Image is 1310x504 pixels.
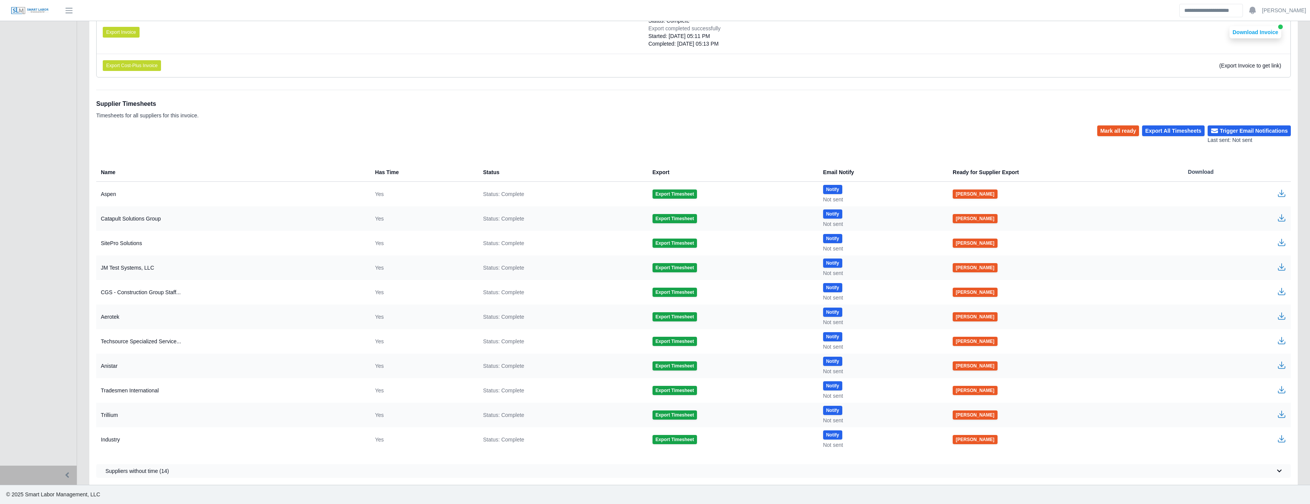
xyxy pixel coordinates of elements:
button: Export Timesheet [653,337,697,346]
p: Timesheets for all suppliers for this invoice. [96,112,199,119]
button: Notify [823,308,842,317]
input: Search [1179,4,1243,17]
button: Export Timesheet [653,239,697,248]
img: SLM Logo [11,7,49,15]
td: Yes [369,354,477,378]
button: Notify [823,185,842,194]
button: Notify [823,332,842,341]
div: Not sent [823,318,940,326]
button: Export Timesheet [653,386,697,395]
td: Yes [369,329,477,354]
td: Yes [369,255,477,280]
button: Notify [823,406,842,415]
span: Status: Complete [483,436,524,443]
span: Status: Complete [483,190,524,198]
td: Yes [369,280,477,305]
button: Export Timesheet [653,410,697,420]
div: Not sent [823,245,940,252]
span: Status: Complete [483,313,524,321]
div: Not sent [823,441,940,449]
button: Notify [823,234,842,243]
button: [PERSON_NAME] [953,288,998,297]
button: Export Timesheet [653,435,697,444]
span: Status: Complete [483,239,524,247]
span: Status: Complete [483,264,524,272]
a: Download Invoice [1229,29,1281,35]
div: Not sent [823,269,940,277]
td: Yes [369,231,477,255]
td: Yes [369,206,477,231]
th: Email Notify [817,163,947,182]
button: Export Timesheet [653,189,697,199]
th: Export [646,163,817,182]
button: Notify [823,430,842,440]
button: Export Timesheet [653,312,697,321]
button: Trigger Email Notifications [1208,125,1291,136]
td: Trillium [96,403,369,427]
td: Aspen [96,182,369,207]
button: [PERSON_NAME] [953,263,998,272]
div: Not sent [823,417,940,424]
span: © 2025 Smart Labor Management, LLC [6,491,100,497]
div: Completed: [DATE] 05:13 PM [648,40,720,48]
div: Not sent [823,294,940,301]
button: Notify [823,381,842,390]
button: Export All Timesheets [1142,125,1204,136]
button: Export Timesheet [653,214,697,223]
div: Not sent [823,196,940,203]
button: Export Invoice [103,27,140,38]
td: Aerotek [96,305,369,329]
div: Not sent [823,367,940,375]
button: Mark all ready [1097,125,1139,136]
button: Notify [823,357,842,366]
button: Export Timesheet [653,361,697,371]
td: Yes [369,378,477,403]
td: Yes [369,182,477,207]
button: Export Timesheet [653,288,697,297]
button: Notify [823,209,842,219]
h1: Supplier Timesheets [96,99,199,109]
th: Has Time [369,163,477,182]
button: [PERSON_NAME] [953,386,998,395]
td: Catapult Solutions Group [96,206,369,231]
span: Status: Complete [483,387,524,394]
button: Export Cost-Plus Invoice [103,60,161,71]
div: Not sent [823,220,940,228]
button: Notify [823,259,842,268]
span: Status: Complete [483,411,524,419]
button: [PERSON_NAME] [953,239,998,248]
button: [PERSON_NAME] [953,435,998,444]
td: Yes [369,305,477,329]
div: Export completed successfully [648,25,720,32]
th: Name [96,163,369,182]
td: Techsource Specialized Service... [96,329,369,354]
span: (Export Invoice to get link) [1219,63,1281,69]
td: CGS - Construction Group Staff... [96,280,369,305]
div: Not sent [823,343,940,351]
td: Yes [369,403,477,427]
button: [PERSON_NAME] [953,361,998,371]
button: Export Timesheet [653,263,697,272]
div: Started: [DATE] 05:11 PM [648,32,720,40]
td: Anistar [96,354,369,378]
div: Last sent: Not sent [1208,136,1291,144]
a: [PERSON_NAME] [1262,7,1306,15]
button: [PERSON_NAME] [953,214,998,223]
th: Download [1182,163,1291,182]
span: Status: Complete [483,215,524,222]
th: Status [477,163,646,182]
button: [PERSON_NAME] [953,410,998,420]
button: Suppliers without time (14) [96,464,1291,478]
button: Notify [823,283,842,292]
th: Ready for Supplier Export [947,163,1182,182]
td: Industry [96,427,369,452]
button: Download Invoice [1229,26,1281,38]
span: Status: Complete [483,288,524,296]
span: Suppliers without time (14) [105,467,169,475]
td: JM Test Systems, LLC [96,255,369,280]
span: Status: Complete [483,338,524,345]
button: [PERSON_NAME] [953,337,998,346]
div: Not sent [823,392,940,400]
td: Tradesmen International [96,378,369,403]
td: Yes [369,427,477,452]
